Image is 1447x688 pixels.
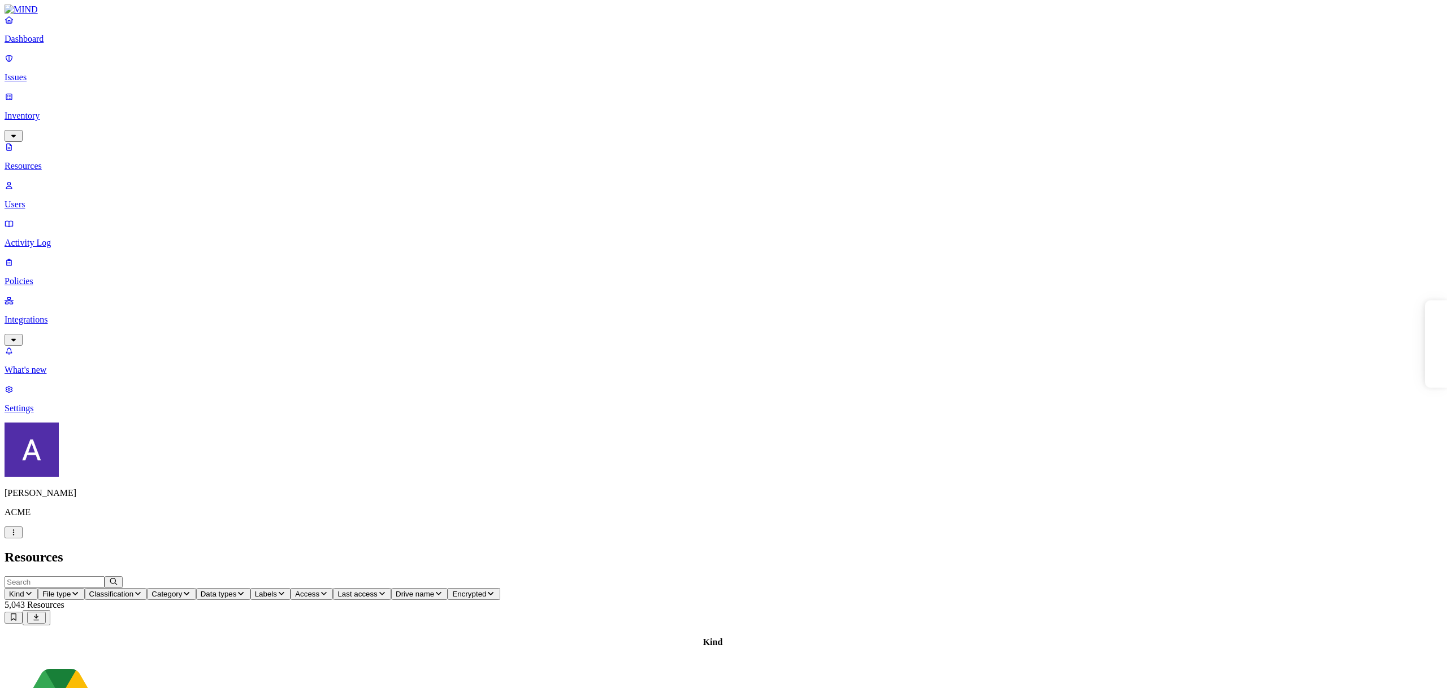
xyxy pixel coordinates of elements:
[5,111,1442,121] p: Inventory
[5,507,1442,517] p: ACME
[255,590,277,598] span: Labels
[452,590,486,598] span: Encrypted
[5,5,1442,15] a: MIND
[5,576,105,588] input: Search
[5,92,1442,140] a: Inventory
[5,257,1442,286] a: Policies
[5,180,1442,210] a: Users
[5,219,1442,248] a: Activity Log
[5,295,1442,344] a: Integrations
[396,590,434,598] span: Drive name
[5,403,1442,413] p: Settings
[151,590,182,598] span: Category
[5,423,59,477] img: Avigail Bronznick
[5,384,1442,413] a: Settings
[5,15,1442,44] a: Dashboard
[5,142,1442,171] a: Resources
[295,590,319,598] span: Access
[201,590,237,598] span: Data types
[5,53,1442,82] a: Issues
[5,550,1442,565] h2: Resources
[9,590,24,598] span: Kind
[5,238,1442,248] p: Activity Log
[5,276,1442,286] p: Policies
[5,34,1442,44] p: Dashboard
[5,600,64,609] span: 5,043 Resources
[5,199,1442,210] p: Users
[5,346,1442,375] a: What's new
[5,365,1442,375] p: What's new
[6,637,1419,647] div: Kind
[5,488,1442,498] p: [PERSON_NAME]
[5,315,1442,325] p: Integrations
[337,590,377,598] span: Last access
[42,590,71,598] span: File type
[5,5,38,15] img: MIND
[5,161,1442,171] p: Resources
[89,590,134,598] span: Classification
[5,72,1442,82] p: Issues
